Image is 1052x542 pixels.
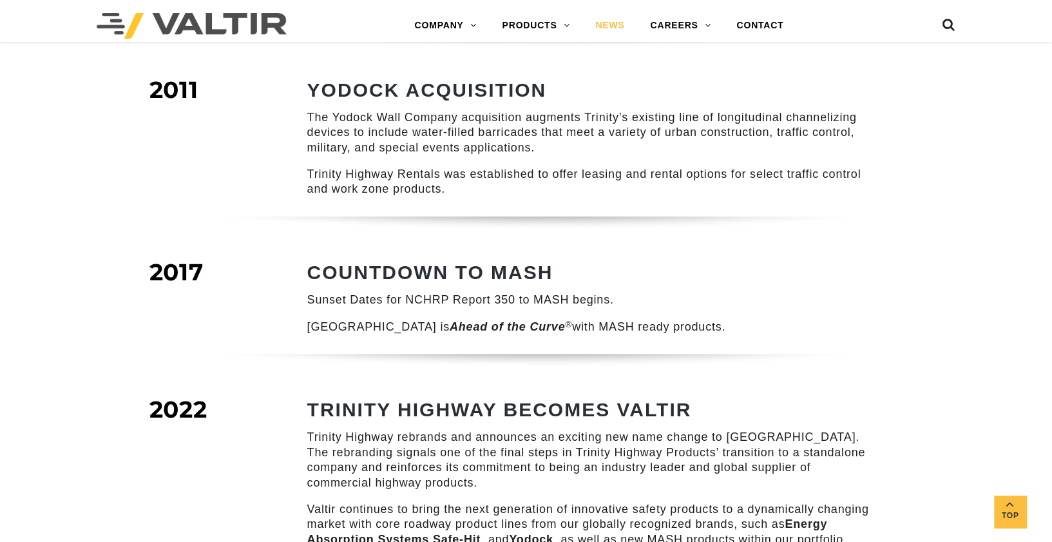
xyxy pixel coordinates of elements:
[307,399,692,420] strong: TRINITY HIGHWAY BECOMES VALTIR
[489,13,582,39] a: PRODUCTS
[565,320,572,329] sup: ®
[307,293,877,307] p: Sunset Dates for NCHRP Report 350 to MASH begins.
[149,258,204,286] span: 2017
[149,75,198,104] span: 2011
[307,79,547,101] strong: YODOCK ACQUISITION
[307,110,877,155] p: The Yodock Wall Company acquisition augments Trinity’s existing line of longitudinal channelizing...
[401,13,489,39] a: COMPANY
[149,395,207,423] span: 2022
[97,13,287,39] img: Valtir
[994,508,1026,523] span: Top
[450,320,565,333] em: Ahead of the Curve
[307,167,877,197] p: Trinity Highway Rentals was established to offer leasing and rental options for select traffic co...
[637,13,723,39] a: CAREERS
[307,430,877,490] p: Trinity Highway rebrands and announces an exciting new name change to [GEOGRAPHIC_DATA]. The rebr...
[723,13,796,39] a: CONTACT
[994,496,1026,528] a: Top
[307,320,877,334] p: [GEOGRAPHIC_DATA] is with MASH ready products.
[582,13,637,39] a: NEWS
[307,262,553,283] strong: COUNTDOWN TO MASH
